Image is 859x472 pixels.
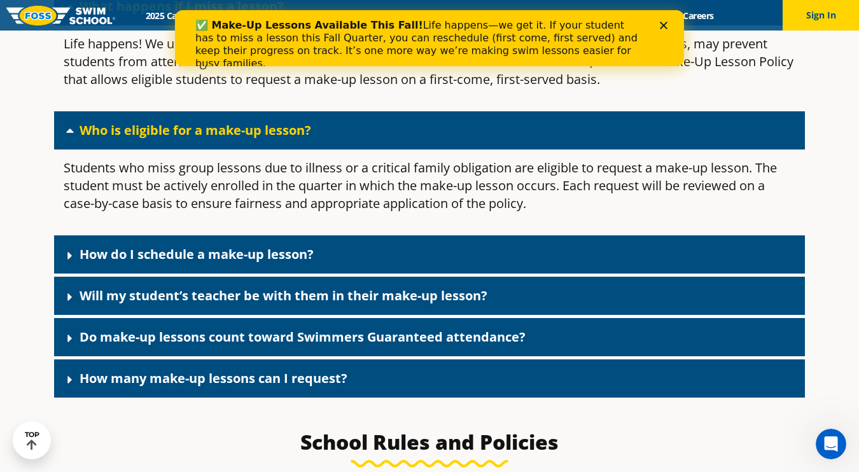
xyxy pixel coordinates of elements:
a: Swim Like [PERSON_NAME] [497,10,632,22]
p: Life happens! We understand that unforeseen circumstances, such as illness and critical family ob... [64,35,795,88]
div: What happens if I miss a lesson? [54,25,805,108]
div: Who is eligible for a make-up lesson? [54,149,805,232]
div: How many make-up lessons can I request? [54,359,805,398]
a: Careers [672,10,725,22]
a: How do I schedule a make-up lesson? [80,246,314,263]
a: How many make-up lessons can I request? [80,370,347,387]
p: Students who miss group lessons due to illness or a critical family obligation are eligible to re... [64,159,795,212]
div: How do I schedule a make-up lesson? [54,235,805,274]
a: Schools [214,10,267,22]
div: TOP [25,431,39,450]
img: FOSS Swim School Logo [6,6,115,25]
iframe: Intercom live chat banner [175,10,684,66]
b: ✅ Make-Up Lessons Available This Fall! [20,9,248,21]
div: Life happens—we get it. If your student has to miss a lesson this Fall Quarter, you can reschedul... [20,9,468,60]
a: 2025 Calendar [134,10,214,22]
div: Who is eligible for a make-up lesson? [54,111,805,149]
iframe: Intercom live chat [816,429,846,459]
a: Blog [632,10,672,22]
div: Close [485,11,498,19]
a: Who is eligible for a make-up lesson? [80,121,311,139]
div: Will my student’s teacher be with them in their make-up lesson? [54,277,805,315]
a: Swim Path® Program [267,10,379,22]
a: Will my student’s teacher be with them in their make-up lesson? [80,287,487,304]
div: Do make-up lessons count toward Swimmers Guaranteed attendance? [54,318,805,356]
a: About [PERSON_NAME] [379,10,498,22]
a: Do make-up lessons count toward Swimmers Guaranteed attendance? [80,328,526,345]
h3: School Rules and Policies [129,429,730,455]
